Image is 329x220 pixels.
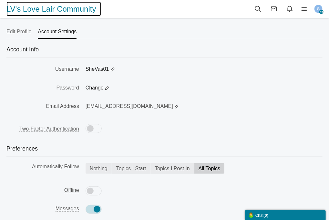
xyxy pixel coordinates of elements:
[19,126,79,131] span: Two-Factor Authentication
[6,2,101,16] a: LV's Love Lair Community
[116,166,146,171] span: Topics I Start
[86,103,173,110] span: [EMAIL_ADDRESS][DOMAIN_NAME]
[6,138,323,157] div: Preferences
[38,24,77,39] a: Account Settings
[6,101,86,110] label: Email Address
[6,83,86,92] label: Password
[265,213,267,218] strong: 0
[6,64,86,73] label: Username
[314,5,323,13] img: 920lbQAAAABklEQVQDALXXnWiTjutOAAAAAElFTkSuQmCC
[6,163,86,171] label: Automatically Follow
[86,85,104,90] span: Change
[248,212,323,218] div: Chat
[263,213,268,218] span: ( )
[64,187,79,193] span: Offline
[6,39,323,58] div: Account Info
[56,206,79,211] span: Messages
[90,166,108,171] span: Nothing
[199,166,220,171] span: All Topics
[86,66,109,73] a: SheVas01
[6,24,31,39] a: Edit Profile
[155,166,190,171] span: Topics I Post In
